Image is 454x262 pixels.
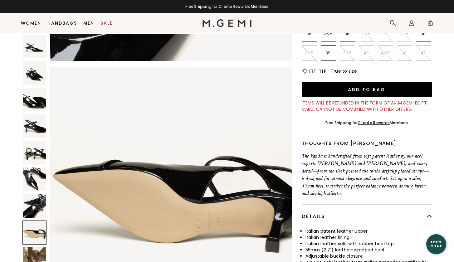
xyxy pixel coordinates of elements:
p: 35.5 [321,32,336,36]
div: Thoughts from [PERSON_NAME] [302,140,432,147]
button: Add to Bag [302,82,432,97]
p: 36.5 [359,32,374,36]
p: 41 [397,51,412,56]
li: Italian leather sole with rubber heel tap [305,240,432,247]
a: Men [83,21,94,26]
img: The Vanda [23,194,46,218]
img: The Vanda [23,61,46,85]
p: 35 [302,32,317,36]
p: 37.5 [397,32,412,36]
div: Items will be refunded in the form of an M.Gemi eGift Card. Cannot be combined with other offers. [302,100,432,112]
a: Handbags [47,21,77,26]
div: Free Shipping for Members [325,120,408,125]
img: M.Gemi [203,19,251,27]
p: 38.5 [302,51,317,56]
li: 55mm (2.2") leather-wrapped heel [305,247,432,253]
p: 39.5 [340,51,355,56]
p: 40.5 [378,51,393,56]
li: Italian patent leather upper [305,228,432,234]
li: Adjustable buckle closure [305,253,432,259]
img: The Vanda [23,88,46,111]
p: 40 [359,51,374,56]
li: Italian leather lining [305,234,432,240]
p: 36 [340,32,355,36]
span: True to size [331,68,357,74]
span: 0 [427,21,433,27]
p: 38 [416,32,431,36]
h2: Fit Tip [309,69,327,74]
img: The Vanda [23,114,46,138]
div: Let's Chat [426,240,446,248]
img: The Vanda [23,141,46,164]
div: Details [302,205,432,228]
p: 42 [416,51,431,56]
img: The Vanda [23,35,46,58]
a: Cliente Rewards [358,120,390,125]
img: The Vanda [23,167,46,191]
p: The Vanda is handcrafted from soft patent leather by our heel experts [PERSON_NAME] and [PERSON_N... [302,152,432,197]
a: Sale [100,21,113,26]
p: 39 [321,51,336,56]
a: Women [21,21,41,26]
p: 37 [378,32,393,36]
